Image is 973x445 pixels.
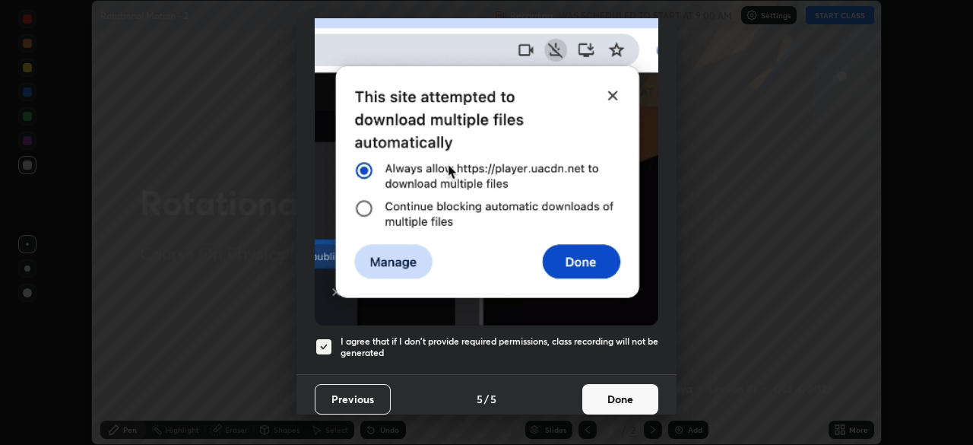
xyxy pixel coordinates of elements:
[582,384,658,415] button: Done
[484,391,489,407] h4: /
[341,335,658,359] h5: I agree that if I don't provide required permissions, class recording will not be generated
[315,384,391,415] button: Previous
[490,391,496,407] h4: 5
[477,391,483,407] h4: 5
